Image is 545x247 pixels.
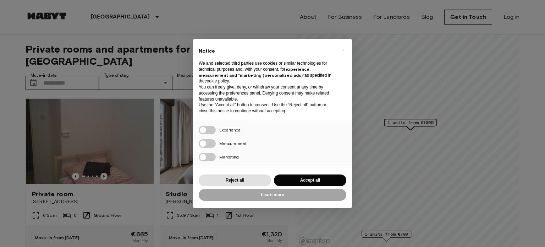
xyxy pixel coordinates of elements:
strong: experience, measurement and “marketing (personalized ads)” [199,66,310,78]
span: Experience [219,127,241,133]
p: You can freely give, deny, or withdraw your consent at any time by accessing the preferences pane... [199,84,335,102]
a: cookie policy [205,79,229,84]
button: Learn more [199,189,346,201]
span: × [342,46,344,55]
span: Measurement [219,141,247,146]
p: Use the “Accept all” button to consent. Use the “Reject all” button or close this notice to conti... [199,102,335,114]
span: Marketing [219,154,239,160]
p: We and selected third parties use cookies or similar technologies for technical purposes and, wit... [199,60,335,84]
h2: Notice [199,48,335,55]
button: Accept all [274,174,346,186]
button: Reject all [199,174,271,186]
button: Close this notice [337,45,348,56]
